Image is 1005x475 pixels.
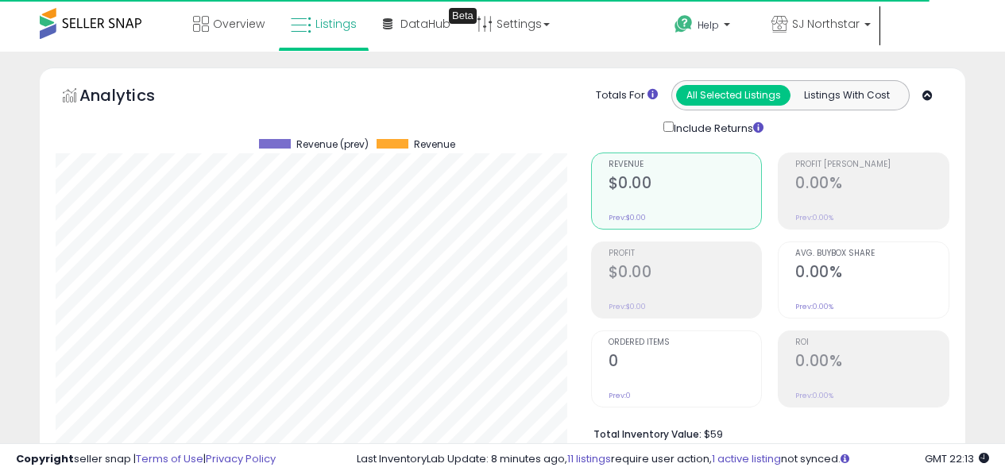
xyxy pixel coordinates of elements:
[609,263,762,284] h2: $0.00
[593,423,937,442] li: $59
[790,85,904,106] button: Listings With Cost
[596,88,658,103] div: Totals For
[609,160,762,169] span: Revenue
[136,451,203,466] a: Terms of Use
[795,213,833,222] small: Prev: 0.00%
[795,263,949,284] h2: 0.00%
[609,174,762,195] h2: $0.00
[609,338,762,347] span: Ordered Items
[315,16,357,32] span: Listings
[795,338,949,347] span: ROI
[593,427,702,441] b: Total Inventory Value:
[795,160,949,169] span: Profit [PERSON_NAME]
[609,302,646,311] small: Prev: $0.00
[296,139,369,150] span: Revenue (prev)
[16,451,74,466] strong: Copyright
[698,18,719,32] span: Help
[792,16,860,32] span: SJ Northstar
[79,84,186,110] h5: Analytics
[676,85,790,106] button: All Selected Listings
[357,452,989,467] div: Last InventoryLab Update: 8 minutes ago, require user action, not synced.
[609,213,646,222] small: Prev: $0.00
[651,118,783,137] div: Include Returns
[925,451,989,466] span: 2025-09-11 22:13 GMT
[567,451,611,466] a: 11 listings
[449,8,477,24] div: Tooltip anchor
[609,249,762,258] span: Profit
[795,391,833,400] small: Prev: 0.00%
[609,391,631,400] small: Prev: 0
[674,14,694,34] i: Get Help
[795,302,833,311] small: Prev: 0.00%
[400,16,450,32] span: DataHub
[662,2,757,52] a: Help
[609,352,762,373] h2: 0
[795,249,949,258] span: Avg. Buybox Share
[206,451,276,466] a: Privacy Policy
[795,352,949,373] h2: 0.00%
[16,452,276,467] div: seller snap | |
[795,174,949,195] h2: 0.00%
[213,16,265,32] span: Overview
[414,139,455,150] span: Revenue
[712,451,781,466] a: 1 active listing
